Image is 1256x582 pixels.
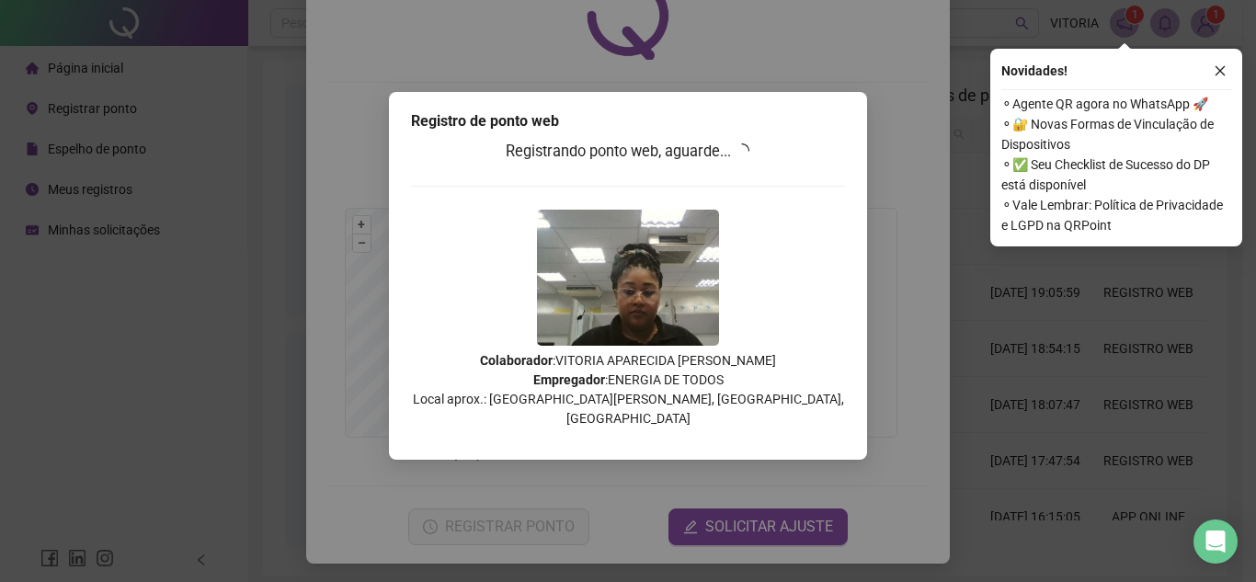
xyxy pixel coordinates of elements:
strong: Colaborador [480,353,553,368]
h3: Registrando ponto web, aguarde... [411,140,845,164]
span: ⚬ ✅ Seu Checklist de Sucesso do DP está disponível [1001,154,1231,195]
span: ⚬ Agente QR agora no WhatsApp 🚀 [1001,94,1231,114]
div: Registro de ponto web [411,110,845,132]
p: : VITORIA APARECIDA [PERSON_NAME] : ENERGIA DE TODOS Local aprox.: [GEOGRAPHIC_DATA][PERSON_NAME]... [411,351,845,428]
span: close [1214,64,1227,77]
span: loading [733,142,752,161]
img: 2Q== [537,210,719,346]
span: ⚬ Vale Lembrar: Política de Privacidade e LGPD na QRPoint [1001,195,1231,235]
span: ⚬ 🔐 Novas Formas de Vinculação de Dispositivos [1001,114,1231,154]
div: Open Intercom Messenger [1193,519,1238,564]
span: Novidades ! [1001,61,1068,81]
strong: Empregador [533,372,605,387]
